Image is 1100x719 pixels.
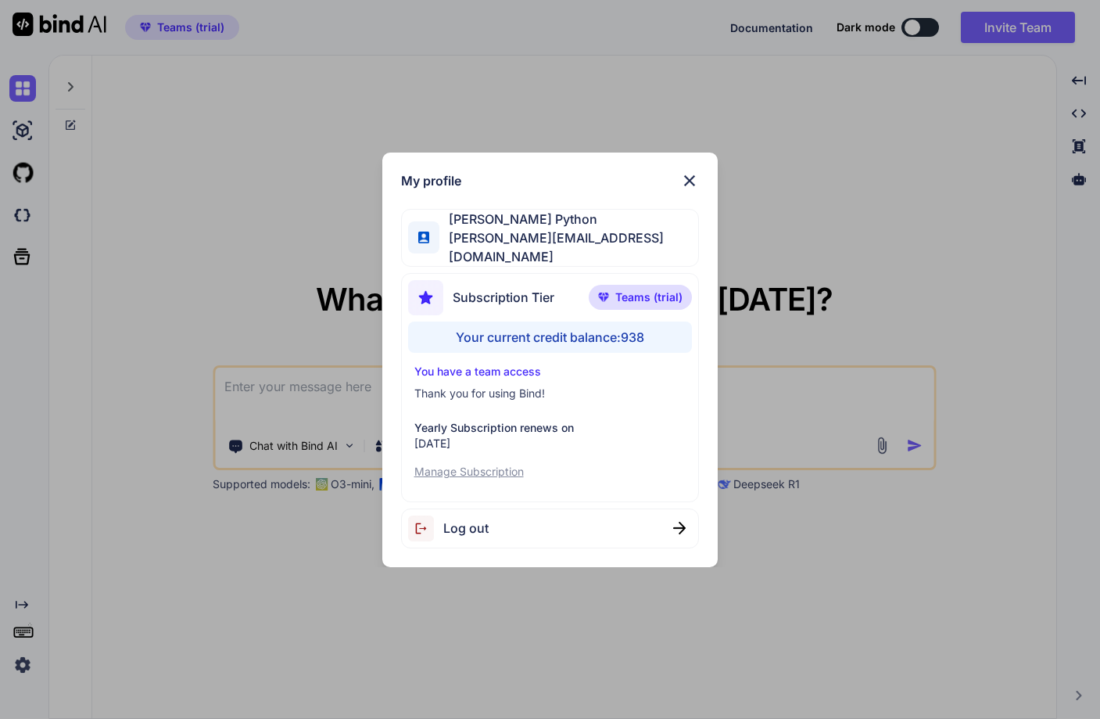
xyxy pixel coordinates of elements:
p: Thank you for using Bind! [414,386,686,401]
img: profile [418,232,430,243]
div: Your current credit balance: 938 [408,322,693,353]
p: Yearly Subscription renews on [414,420,686,436]
p: You have a team access [414,364,686,379]
img: logout [408,516,443,541]
span: [PERSON_NAME] Python [439,210,698,228]
span: Subscription Tier [453,288,554,307]
span: [PERSON_NAME][EMAIL_ADDRESS][DOMAIN_NAME] [439,228,698,266]
p: Manage Subscription [414,464,686,480]
h1: My profile [401,171,461,190]
span: Teams (trial) [615,289,683,305]
img: close [673,522,686,534]
img: close [680,171,699,190]
img: premium [598,293,609,302]
span: Log out [443,519,489,537]
img: subscription [408,280,443,315]
p: [DATE] [414,436,686,451]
